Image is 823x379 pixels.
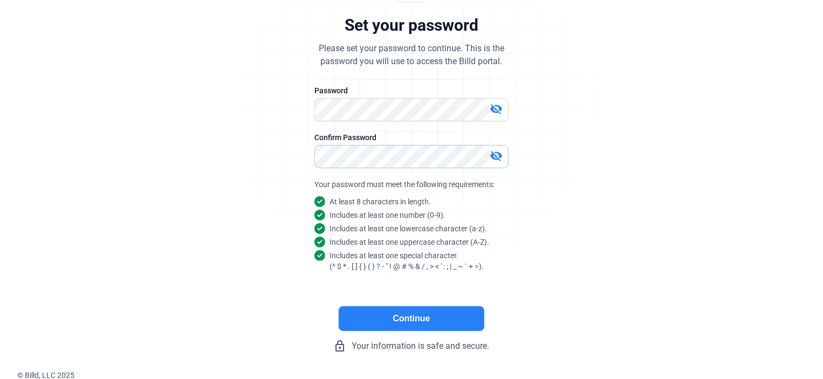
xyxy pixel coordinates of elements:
snap: At least 8 characters in length. [330,196,431,207]
div: Set your password [345,15,478,36]
mat-icon: lock_outline [334,340,347,353]
snap: Includes at least one special character. (^ $ * . [ ] { } ( ) ? - " ! @ # % & / , > < ' : ; | _ ~... [330,250,484,272]
button: Continue [339,306,484,331]
snap: Includes at least one number (0-9). [330,210,445,220]
snap: Includes at least one lowercase character (a-z). [330,223,487,234]
div: Password [314,85,509,96]
div: Confirm Password [314,132,509,143]
div: Please set your password to continue. This is the password you will use to access the Billd portal. [319,42,504,68]
snap: Includes at least one uppercase character (A-Z). [330,237,489,247]
div: Your information is safe and secure. [250,340,573,353]
div: Your password must meet the following requirements: [314,179,509,190]
mat-icon: visibility_off [490,149,503,162]
mat-icon: visibility_off [490,102,503,115]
